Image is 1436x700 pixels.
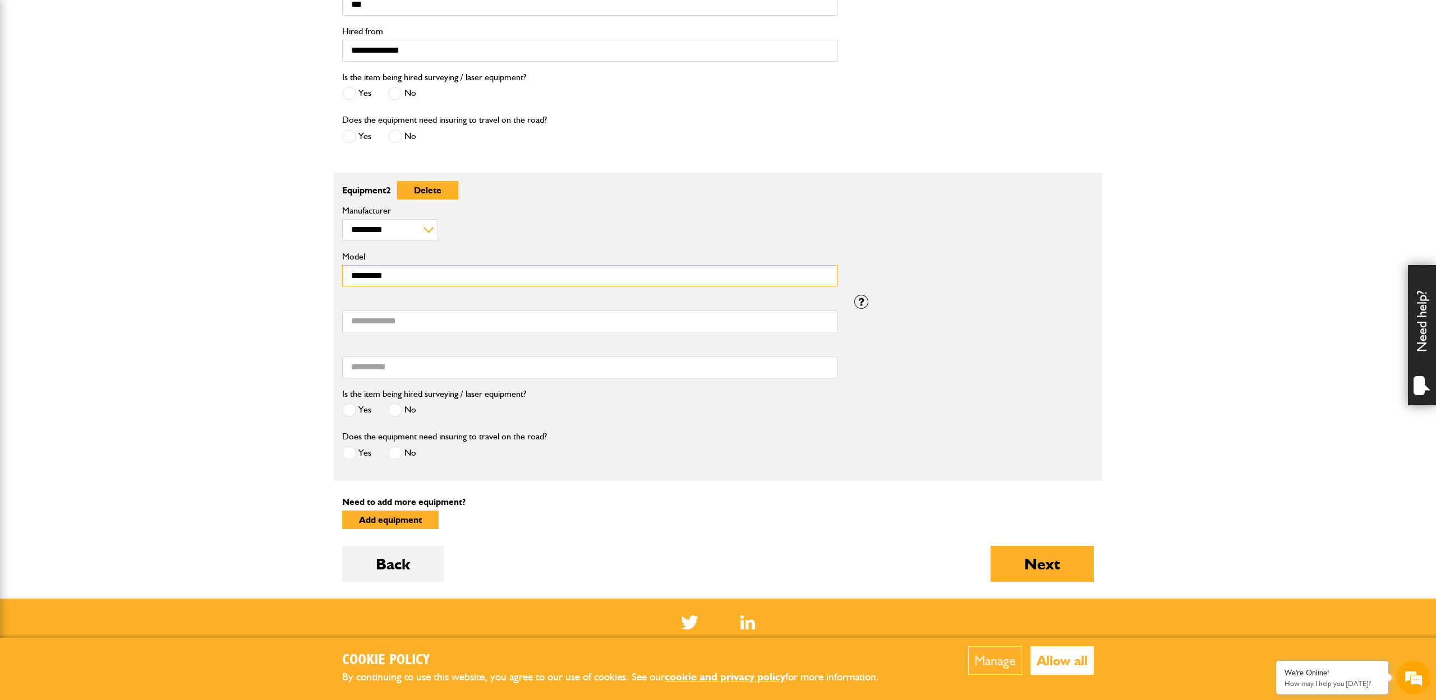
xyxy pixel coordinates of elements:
img: Twitter [681,615,698,629]
div: Minimize live chat window [184,6,211,33]
label: No [388,403,416,417]
button: Allow all [1030,646,1094,675]
label: Yes [342,403,371,417]
div: We're Online! [1285,668,1380,678]
p: By continuing to use this website, you agree to our use of cookies. See our for more information. [342,669,897,686]
a: LinkedIn [740,615,756,629]
label: No [388,86,416,100]
label: Yes [342,86,371,100]
p: Equipment [342,181,837,200]
label: Hired from [342,27,837,36]
button: Back [342,546,444,582]
p: How may I help you today? [1285,679,1380,688]
button: Delete [397,181,458,200]
input: Enter your last name [15,104,205,128]
label: Does the equipment need insuring to travel on the road? [342,432,547,441]
label: No [388,129,416,143]
label: Is the item being hired surveying / laser equipment? [342,73,526,82]
div: Need help? [1408,265,1436,405]
label: Yes [342,129,371,143]
label: Yes [342,446,371,460]
label: Is the item being hired surveying / laser equipment? [342,390,526,398]
textarea: Type your message and hit 'Enter' [15,203,205,336]
a: cookie and privacy policy [665,670,785,683]
div: Chat with us now [58,63,188,77]
label: Model [342,252,837,261]
span: 2 [386,185,391,196]
h2: Cookie Policy [342,652,897,669]
label: Does the equipment need insuring to travel on the road? [342,115,547,124]
button: Manage [968,646,1022,675]
em: Start Chat [153,345,204,360]
p: Need to add more equipment? [342,498,1094,507]
input: Enter your phone number [15,170,205,194]
label: No [388,446,416,460]
button: Add equipment [342,511,439,529]
button: Next [991,546,1094,582]
label: Manufacturer [342,206,837,215]
input: Enter your email address [15,137,205,161]
img: d_20077148190_company_1631870298795_20077148190 [19,62,47,78]
img: Linked In [740,615,756,629]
